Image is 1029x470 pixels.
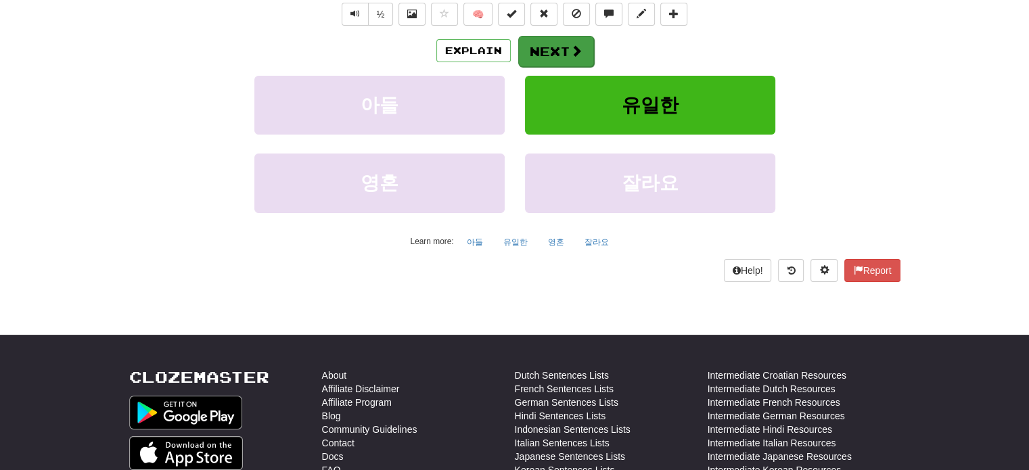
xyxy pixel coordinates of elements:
img: Get it on App Store [129,436,244,470]
button: ½ [368,3,394,26]
button: 영혼 [254,154,505,212]
a: Intermediate Croatian Resources [708,369,846,382]
a: Italian Sentences Lists [515,436,610,450]
button: 유일한 [496,232,535,252]
button: Reset to 0% Mastered (alt+r) [530,3,557,26]
a: Community Guidelines [322,423,417,436]
a: Hindi Sentences Lists [515,409,606,423]
a: Blog [322,409,341,423]
a: Intermediate Italian Resources [708,436,836,450]
div: Text-to-speech controls [339,3,394,26]
small: Learn more: [410,237,453,246]
a: Dutch Sentences Lists [515,369,609,382]
a: Indonesian Sentences Lists [515,423,631,436]
button: Edit sentence (alt+d) [628,3,655,26]
button: Set this sentence to 100% Mastered (alt+m) [498,3,525,26]
a: Intermediate Japanese Resources [708,450,852,463]
a: About [322,369,347,382]
span: 잘라요 [622,172,679,193]
button: Explain [436,39,511,62]
button: Help! [724,259,772,282]
button: 잘라요 [525,154,775,212]
button: Report [844,259,900,282]
button: Play sentence audio (ctl+space) [342,3,369,26]
a: Intermediate Hindi Resources [708,423,832,436]
button: Round history (alt+y) [778,259,804,282]
span: 영혼 [361,172,398,193]
button: Ignore sentence (alt+i) [563,3,590,26]
a: Intermediate German Resources [708,409,845,423]
button: Favorite sentence (alt+f) [431,3,458,26]
a: Contact [322,436,355,450]
a: Intermediate Dutch Resources [708,382,836,396]
button: 아들 [254,76,505,135]
a: Intermediate French Resources [708,396,840,409]
button: Discuss sentence (alt+u) [595,3,622,26]
button: 잘라요 [577,232,616,252]
a: Docs [322,450,344,463]
button: 영혼 [541,232,572,252]
img: Get it on Google Play [129,396,243,429]
span: 유일한 [622,95,679,116]
a: Affiliate Disclaimer [322,382,400,396]
a: German Sentences Lists [515,396,618,409]
a: Japanese Sentences Lists [515,450,625,463]
button: Show image (alt+x) [398,3,426,26]
a: French Sentences Lists [515,382,614,396]
a: Clozemaster [129,369,269,385]
button: 🧠 [463,3,493,26]
button: Next [518,36,594,67]
button: 아들 [459,232,490,252]
button: 유일한 [525,76,775,135]
button: Add to collection (alt+a) [660,3,687,26]
span: 아들 [361,95,398,116]
a: Affiliate Program [322,396,392,409]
